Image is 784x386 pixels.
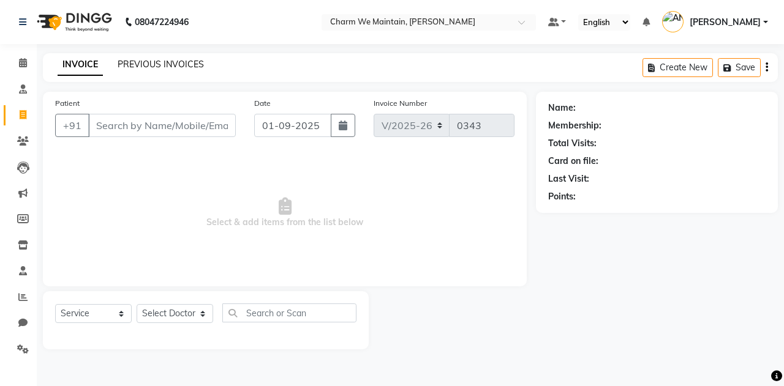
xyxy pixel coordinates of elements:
div: Name: [548,102,576,114]
button: Create New [643,58,713,77]
a: INVOICE [58,54,103,76]
div: Total Visits: [548,137,597,150]
div: Points: [548,190,576,203]
input: Search or Scan [222,303,356,322]
div: Membership: [548,119,601,132]
label: Patient [55,98,80,109]
img: logo [31,5,115,39]
span: Select & add items from the list below [55,152,514,274]
div: Last Visit: [548,173,589,185]
div: Card on file: [548,155,598,168]
input: Search by Name/Mobile/Email/Code [88,114,236,137]
span: [PERSON_NAME] [690,16,761,29]
img: ANJANI SHARMA [662,11,684,32]
label: Invoice Number [374,98,427,109]
a: PREVIOUS INVOICES [118,59,204,70]
label: Date [254,98,271,109]
b: 08047224946 [135,5,189,39]
button: +91 [55,114,89,137]
button: Save [718,58,761,77]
